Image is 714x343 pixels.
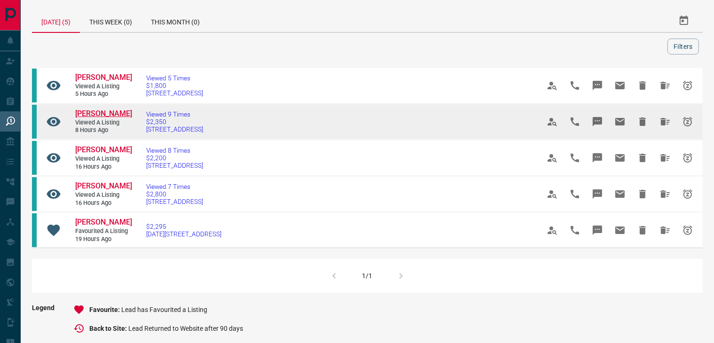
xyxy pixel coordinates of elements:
span: View Profile [541,147,564,169]
span: Viewed 5 Times [146,74,203,82]
div: condos.ca [32,177,37,211]
span: Hide All from VINCENTIA Ogosi [654,147,676,169]
span: $2,200 [146,154,203,162]
span: Call [564,147,586,169]
span: 16 hours ago [75,163,132,171]
span: [PERSON_NAME] [75,218,132,226]
span: Hide All from VINCENTIA Ogosi [654,110,676,133]
span: Viewed a Listing [75,191,132,199]
span: 5 hours ago [75,90,132,98]
span: 8 hours ago [75,126,132,134]
span: Call [564,74,586,97]
span: Hide All from Taran Risr [654,219,676,242]
span: [STREET_ADDRESS] [146,89,203,97]
div: [DATE] (5) [32,9,80,33]
a: Viewed 5 Times$1,800[STREET_ADDRESS] [146,74,203,97]
span: Snooze [676,147,699,169]
span: 19 hours ago [75,235,132,243]
span: Email [609,183,631,205]
span: Email [609,74,631,97]
span: Email [609,219,631,242]
span: Email [609,147,631,169]
span: 16 hours ago [75,199,132,207]
span: Lead Returned to Website after 90 days [128,325,243,332]
span: Call [564,110,586,133]
a: Viewed 9 Times$2,350[STREET_ADDRESS] [146,110,203,133]
span: Hide All from Javed Iqbal [654,74,676,97]
span: Hide [631,110,654,133]
span: [PERSON_NAME] [75,145,132,154]
span: Message [586,110,609,133]
button: Select Date Range [673,9,695,32]
span: Viewed 7 Times [146,183,203,190]
span: Viewed a Listing [75,119,132,127]
span: $2,350 [146,118,203,125]
span: Lead has Favourited a Listing [121,306,207,313]
span: Favourite [89,306,121,313]
span: [STREET_ADDRESS] [146,125,203,133]
span: [PERSON_NAME] [75,73,132,82]
span: Call [564,183,586,205]
span: Message [586,147,609,169]
span: View Profile [541,74,564,97]
div: condos.ca [32,105,37,139]
span: View Profile [541,183,564,205]
span: $2,800 [146,190,203,198]
a: [PERSON_NAME] [75,73,132,83]
a: $2,295[DATE][STREET_ADDRESS] [146,223,221,238]
div: condos.ca [32,213,37,247]
span: [PERSON_NAME] [75,181,132,190]
div: This Month (0) [141,9,209,32]
span: Viewed 8 Times [146,147,203,154]
span: Hide All from Jo S [654,183,676,205]
span: Snooze [676,183,699,205]
span: Hide [631,183,654,205]
span: Snooze [676,74,699,97]
span: Viewed 9 Times [146,110,203,118]
span: Snooze [676,219,699,242]
span: [DATE][STREET_ADDRESS] [146,230,221,238]
a: [PERSON_NAME] [75,181,132,191]
div: This Week (0) [80,9,141,32]
span: Hide [631,74,654,97]
div: condos.ca [32,141,37,175]
span: Viewed a Listing [75,83,132,91]
span: Hide [631,219,654,242]
span: Message [586,74,609,97]
span: Message [586,219,609,242]
a: Viewed 7 Times$2,800[STREET_ADDRESS] [146,183,203,205]
span: $1,800 [146,82,203,89]
span: [PERSON_NAME] [75,109,132,118]
a: [PERSON_NAME] [75,218,132,227]
div: 1/1 [362,272,373,280]
button: Filters [667,39,699,55]
span: [STREET_ADDRESS] [146,198,203,205]
a: Viewed 8 Times$2,200[STREET_ADDRESS] [146,147,203,169]
span: Email [609,110,631,133]
span: Call [564,219,586,242]
span: Back to Site [89,325,128,332]
span: View Profile [541,110,564,133]
span: $2,295 [146,223,221,230]
span: View Profile [541,219,564,242]
span: [STREET_ADDRESS] [146,162,203,169]
span: Message [586,183,609,205]
span: Viewed a Listing [75,155,132,163]
a: [PERSON_NAME] [75,145,132,155]
div: condos.ca [32,69,37,102]
span: Favourited a Listing [75,227,132,235]
span: Hide [631,147,654,169]
span: Snooze [676,110,699,133]
a: [PERSON_NAME] [75,109,132,119]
